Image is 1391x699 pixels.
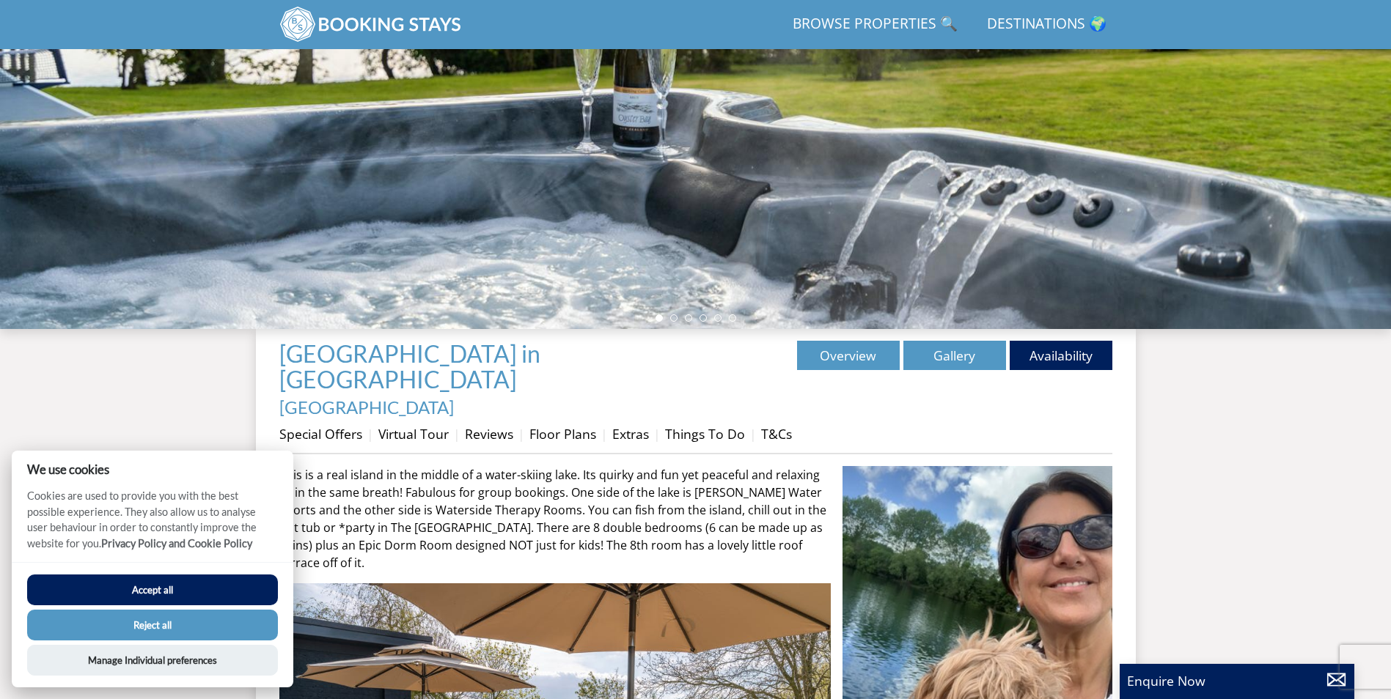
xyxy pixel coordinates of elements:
[279,6,463,42] img: BookingStays
[1127,671,1347,690] p: Enquire Now
[465,425,513,443] a: Reviews
[27,610,278,640] button: Reject all
[787,8,964,41] a: Browse Properties 🔍
[761,425,792,443] a: T&Cs
[665,425,745,443] a: Things To Do
[981,8,1112,41] a: Destinations 🌍
[27,574,278,605] button: Accept all
[797,341,900,370] a: Overview
[612,425,649,443] a: Extras
[101,537,252,550] a: Privacy Policy and Cookie Policy
[12,488,293,562] p: Cookies are used to provide you with the best possible experience. They also allow us to analyse ...
[279,466,831,572] p: This is a real island in the middle of a water-skiing lake. Its quirky and fun yet peaceful and r...
[903,341,1006,370] a: Gallery
[279,339,540,393] a: [GEOGRAPHIC_DATA] in [GEOGRAPHIC_DATA]
[1010,341,1112,370] a: Availability
[27,645,278,676] button: Manage Individual preferences
[279,396,454,418] a: [GEOGRAPHIC_DATA]
[12,462,293,476] h2: We use cookies
[378,425,449,443] a: Virtual Tour
[279,425,362,443] a: Special Offers
[529,425,596,443] a: Floor Plans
